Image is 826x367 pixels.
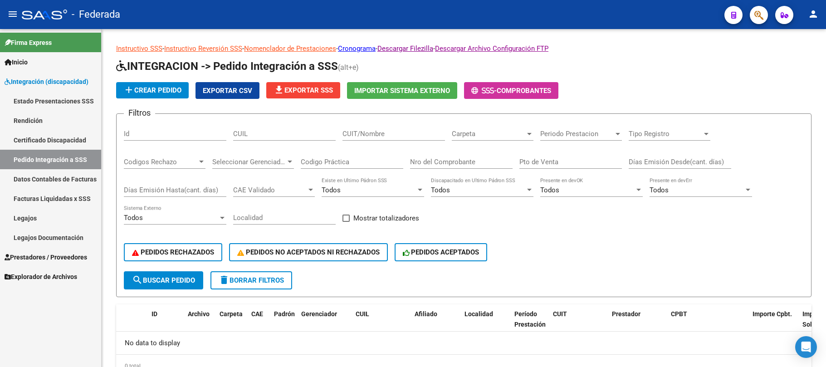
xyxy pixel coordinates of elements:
span: INTEGRACION -> Pedido Integración a SSS [116,60,338,73]
span: Periodo Prestacion [540,130,614,138]
button: Exportar SSS [266,82,340,98]
datatable-header-cell: CUIT [549,304,608,344]
span: - [471,87,497,95]
span: Importar Sistema Externo [354,87,450,95]
datatable-header-cell: Archivo [184,304,216,344]
mat-icon: add [123,84,134,95]
span: Todos [650,186,669,194]
datatable-header-cell: Importe Cpbt. [749,304,799,344]
span: Período Prestación [514,310,546,328]
mat-icon: person [808,9,819,20]
span: - Federada [72,5,120,24]
a: Descargar Archivo Configuración FTP [435,44,548,53]
datatable-header-cell: ID [148,304,184,344]
datatable-header-cell: Localidad [461,304,511,344]
span: Mostrar totalizadores [353,213,419,224]
span: Explorador de Archivos [5,272,77,282]
button: -Comprobantes [464,82,558,99]
span: Todos [540,186,559,194]
div: No data to display [116,332,811,354]
button: PEDIDOS NO ACEPTADOS NI RECHAZADOS [229,243,388,261]
button: Buscar Pedido [124,271,203,289]
datatable-header-cell: Padrón [270,304,298,344]
span: CAE Validado [233,186,307,194]
mat-icon: menu [7,9,18,20]
span: CUIL [356,310,369,318]
button: Crear Pedido [116,82,189,98]
mat-icon: file_download [274,84,284,95]
span: Archivo [188,310,210,318]
span: Todos [322,186,341,194]
span: PEDIDOS NO ACEPTADOS NI RECHAZADOS [237,248,380,256]
span: Crear Pedido [123,86,181,94]
span: Prestador [612,310,640,318]
span: ID [152,310,157,318]
h3: Filtros [124,107,155,119]
a: Cronograma [338,44,376,53]
a: Instructivo Reversión SSS [164,44,242,53]
datatable-header-cell: Gerenciador [298,304,352,344]
datatable-header-cell: CPBT [667,304,749,344]
div: Open Intercom Messenger [795,336,817,358]
button: PEDIDOS ACEPTADOS [395,243,488,261]
span: Exportar SSS [274,86,333,94]
span: CUIT [553,310,567,318]
datatable-header-cell: CUIL [352,304,411,344]
button: Importar Sistema Externo [347,82,457,99]
span: Integración (discapacidad) [5,77,88,87]
span: Borrar Filtros [219,276,284,284]
span: Carpeta [452,130,525,138]
a: Nomenclador de Prestaciones [244,44,336,53]
span: Firma Express [5,38,52,48]
datatable-header-cell: CAE [248,304,270,344]
span: Codigos Rechazo [124,158,197,166]
span: Exportar CSV [203,87,252,95]
span: (alt+e) [338,63,359,72]
span: Gerenciador [301,310,337,318]
span: Afiliado [415,310,437,318]
span: Importe Cpbt. [753,310,792,318]
span: PEDIDOS RECHAZADOS [132,248,214,256]
a: Instructivo SSS [116,44,162,53]
button: Exportar CSV [196,82,259,99]
button: Borrar Filtros [210,271,292,289]
datatable-header-cell: Carpeta [216,304,248,344]
span: Seleccionar Gerenciador [212,158,286,166]
span: Comprobantes [497,87,551,95]
span: Inicio [5,57,28,67]
datatable-header-cell: Afiliado [411,304,461,344]
span: Tipo Registro [629,130,702,138]
span: Prestadores / Proveedores [5,252,87,262]
span: Buscar Pedido [132,276,195,284]
a: Descargar Filezilla [377,44,433,53]
span: Padrón [274,310,295,318]
span: Todos [124,214,143,222]
span: Carpeta [220,310,243,318]
span: Localidad [464,310,493,318]
datatable-header-cell: Prestador [608,304,667,344]
span: PEDIDOS ACEPTADOS [403,248,479,256]
p: - - - - - [116,44,811,54]
datatable-header-cell: Período Prestación [511,304,549,344]
button: PEDIDOS RECHAZADOS [124,243,222,261]
span: CPBT [671,310,687,318]
span: Todos [431,186,450,194]
mat-icon: delete [219,274,230,285]
mat-icon: search [132,274,143,285]
span: CAE [251,310,263,318]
